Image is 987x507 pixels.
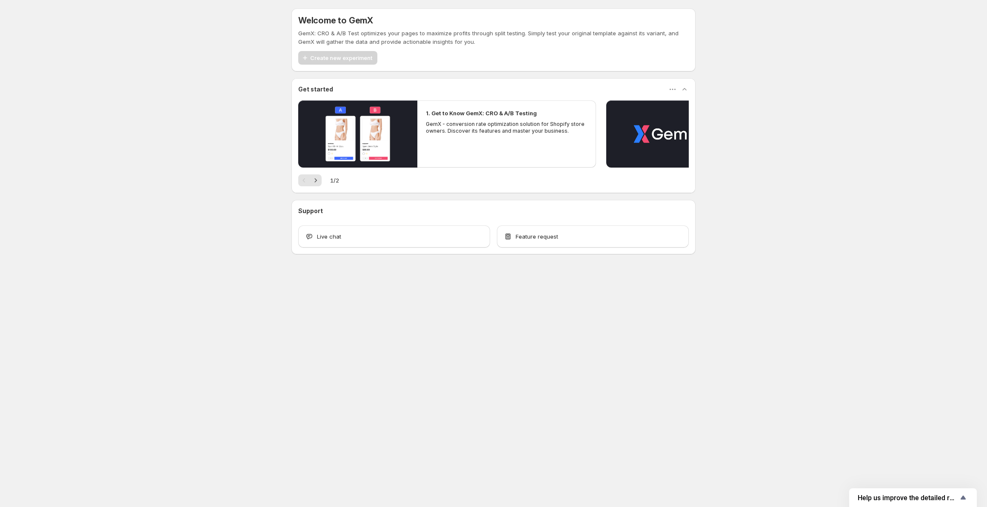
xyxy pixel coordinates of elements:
[298,100,417,168] button: Play video
[298,85,333,94] h3: Get started
[858,494,958,502] span: Help us improve the detailed report for A/B campaigns
[426,109,537,117] h2: 1. Get to Know GemX: CRO & A/B Testing
[298,174,322,186] nav: Pagination
[298,29,689,46] p: GemX: CRO & A/B Test optimizes your pages to maximize profits through split testing. Simply test ...
[426,121,588,134] p: GemX - conversion rate optimization solution for Shopify store owners. Discover its features and ...
[310,174,322,186] button: Next
[516,232,558,241] span: Feature request
[317,232,341,241] span: Live chat
[858,493,968,503] button: Show survey - Help us improve the detailed report for A/B campaigns
[298,207,323,215] h3: Support
[606,100,725,168] button: Play video
[330,176,339,185] span: 1 / 2
[298,15,373,26] h5: Welcome to GemX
